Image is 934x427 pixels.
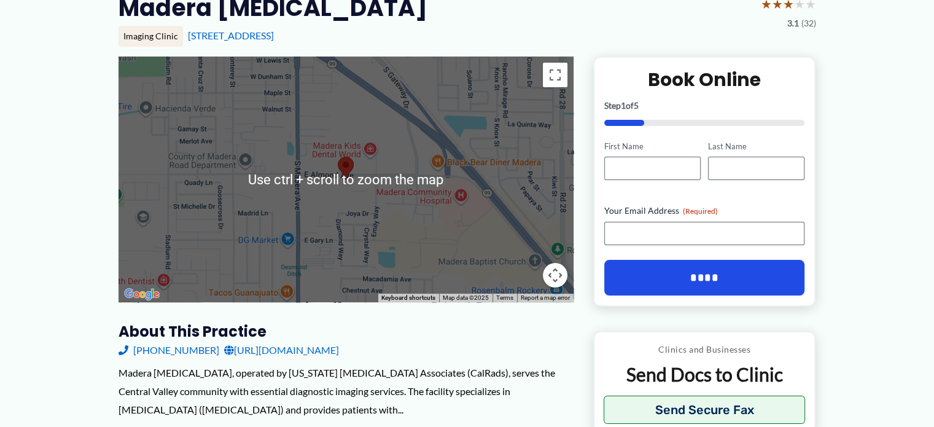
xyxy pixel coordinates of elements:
div: Madera [MEDICAL_DATA], operated by [US_STATE] [MEDICAL_DATA] Associates (CalRads), serves the Cen... [119,364,574,418]
span: (Required) [683,206,718,216]
p: Step of [604,101,805,110]
label: Last Name [708,141,804,152]
a: [PHONE_NUMBER] [119,341,219,359]
button: Map camera controls [543,263,567,288]
a: Report a map error [521,294,570,301]
span: 1 [621,100,626,111]
a: [STREET_ADDRESS] [188,29,274,41]
label: Your Email Address [604,205,805,217]
a: [URL][DOMAIN_NAME] [224,341,339,359]
p: Clinics and Businesses [604,342,806,358]
button: Send Secure Fax [604,396,806,424]
label: First Name [604,141,701,152]
h3: About this practice [119,322,574,341]
span: 3.1 [787,15,799,31]
p: Send Docs to Clinic [604,362,806,386]
span: 5 [634,100,639,111]
h2: Book Online [604,68,805,92]
span: Map data ©2025 [443,294,489,301]
span: (32) [801,15,816,31]
a: Open this area in Google Maps (opens a new window) [122,286,162,302]
div: Imaging Clinic [119,26,183,47]
button: Keyboard shortcuts [381,294,435,302]
button: Toggle fullscreen view [543,63,567,87]
a: Terms (opens in new tab) [496,294,513,301]
img: Google [122,286,162,302]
